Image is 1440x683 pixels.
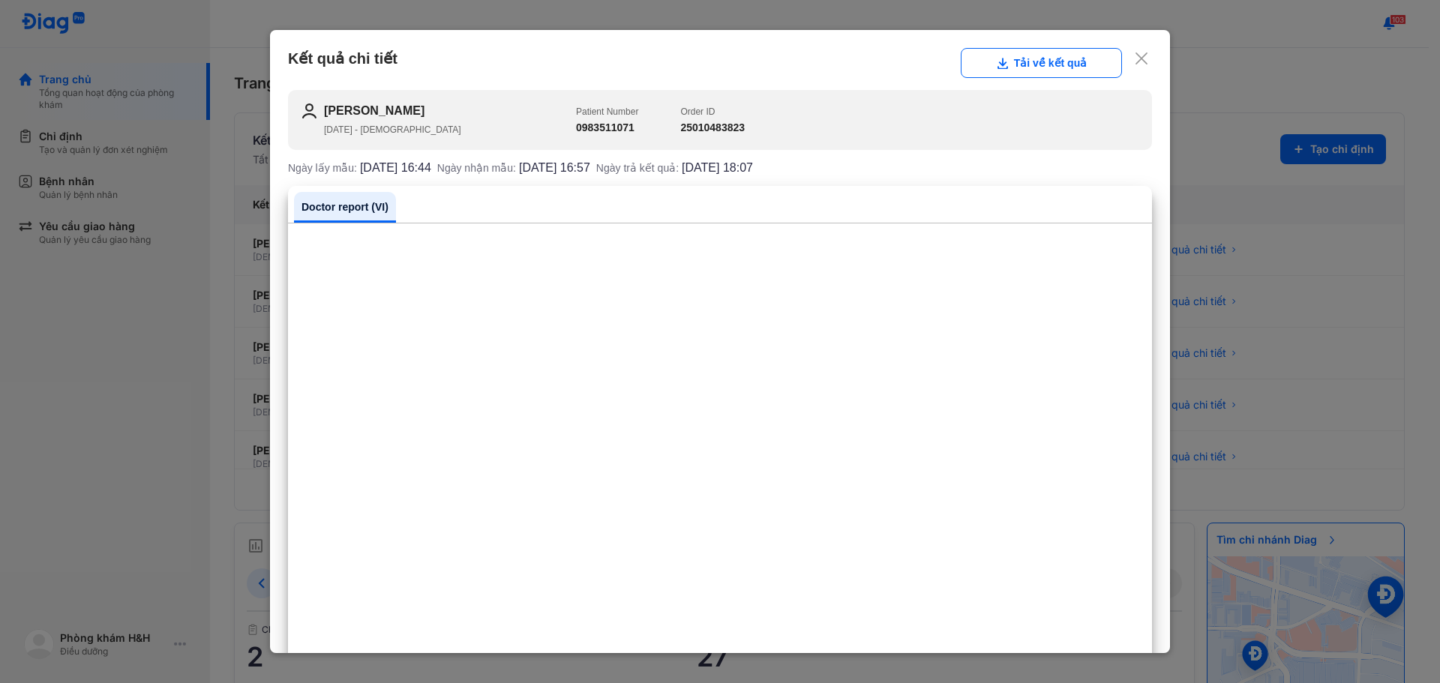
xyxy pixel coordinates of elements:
div: Kết quả chi tiết [288,48,1152,78]
span: Order ID [680,106,715,117]
div: Ngày nhận mẫu: [437,162,590,174]
span: [DATE] 16:57 [519,162,590,174]
h3: 0983511071 [576,120,638,136]
h3: 25010483823 [680,120,745,136]
button: Tải về kết quả [961,48,1122,78]
a: Doctor report (VI) [294,192,396,223]
span: [DATE] 18:07 [682,162,753,174]
div: Ngày lấy mẫu: [288,162,431,174]
h2: [PERSON_NAME] [324,102,576,120]
span: [DATE] - [DEMOGRAPHIC_DATA] [324,124,461,135]
span: [DATE] 16:44 [360,162,431,174]
span: Patient Number [576,106,638,117]
div: Ngày trả kết quả: [596,162,753,174]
